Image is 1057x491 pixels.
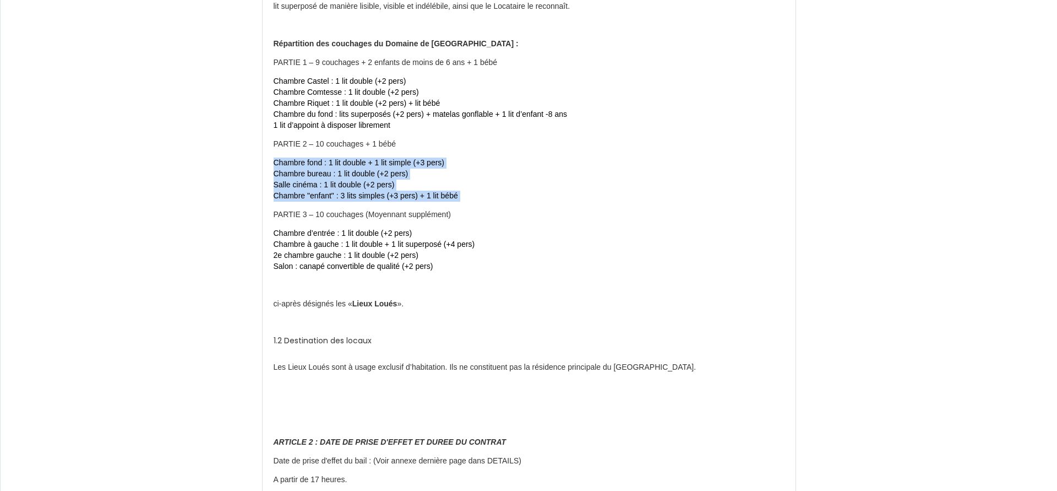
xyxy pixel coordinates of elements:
p: A partir de 17 heures. [274,474,784,485]
h2: 1.2 Destination des locaux [274,336,784,346]
li: Chambre fond : 1 lit double + 1 lit simple (+3 pers) [274,158,784,169]
li: Chambre bureau : 1 lit double (+2 pers) [274,169,784,180]
p: PARTIE 1 – 9 couchages + 2 enfants de moins de 6 ans + 1 bébé [274,57,784,68]
li: Chambre du fond : lits superposés (+2 pers) + matelas gonflable + 1 lit d’enfant -8 ans [274,109,784,120]
li: Salle cinéma : 1 lit double (+2 pers) [274,180,784,191]
li: Chambre Castel : 1 lit double (+2 pers) [274,76,784,87]
li: Chambre "enfant" : 3 lits simples (+3 pers) + 1 lit bébé [274,191,784,202]
p: PARTIE 2 – 10 couchages + 1 bébé [274,139,784,150]
li: Chambre Comtesse : 1 lit double (+2 pers) [274,87,784,98]
li: Salon : canapé convertible de qualité (+2 pers) [274,261,784,272]
li: Chambre d’entrée : 1 lit double (+2 pers) [274,228,784,239]
p: Date de prise d'effet du bail : (Voir annexe dernière page dans DETAILS) [274,456,784,467]
li: Chambre à gauche : 1 lit double + 1 lit superposé (+4 pers) [274,239,784,250]
li: Chambre Riquet : 1 lit double (+2 pers) + lit bébé [274,98,784,109]
li: 2e chambre gauche : 1 lit double (+2 pers) [274,250,784,261]
em: ARTICLE 2 : DATE DE PRISE D'EFFET ET DUREE DU CONTRAT [274,438,506,446]
li: 1 lit d’appoint à disposer librement [274,120,784,131]
strong: Lieux Loués [352,299,397,308]
p: PARTIE 3 – 10 couchages (Moyennant supplément) [274,209,784,220]
p: ci-après désignés les « ». [274,299,784,310]
p: Les Lieux Loués sont à usage exclusif d’habitation. Ils ne constituent pas la résidence principal... [274,362,784,373]
strong: Répartition des couchages du Domaine de [GEOGRAPHIC_DATA] : [274,39,519,48]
